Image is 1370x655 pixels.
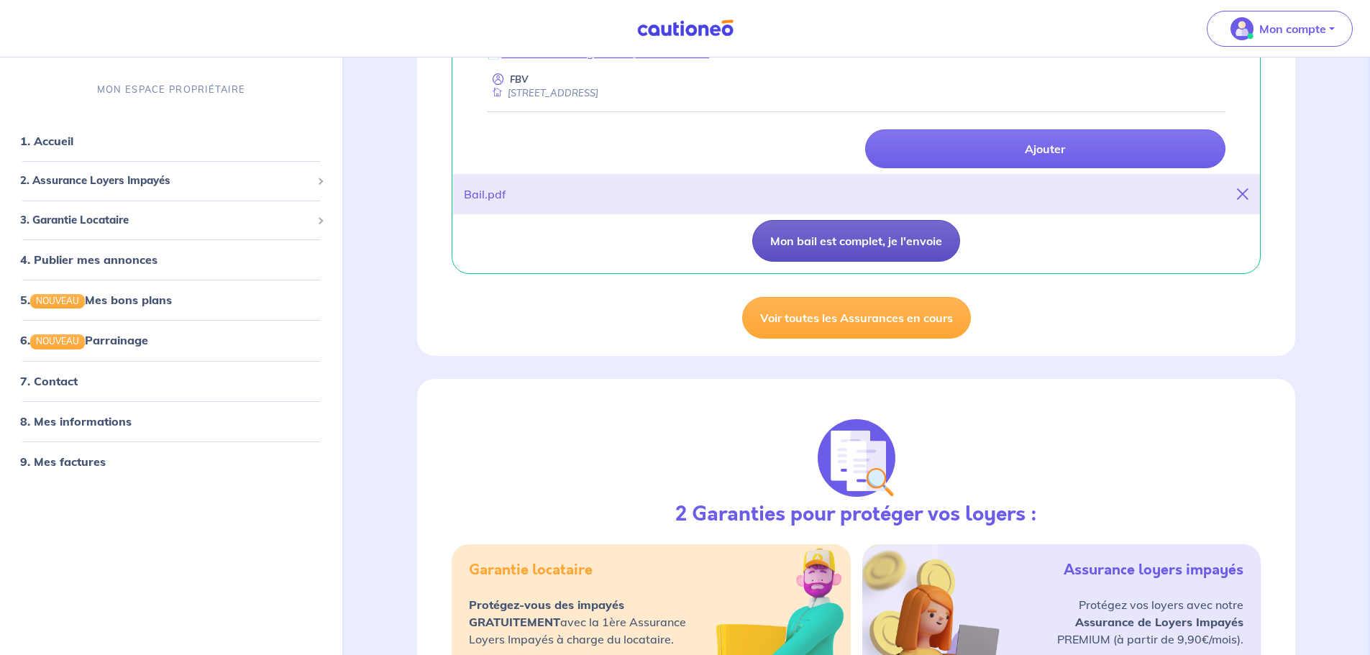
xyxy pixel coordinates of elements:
[631,19,739,37] img: Cautioneo
[20,454,106,469] a: 9. Mes factures
[865,129,1225,168] a: Ajouter
[675,503,1037,527] h3: 2 Garanties pour protéger vos loyers :
[97,83,245,96] p: MON ESPACE PROPRIÉTAIRE
[510,73,528,86] p: FBV
[487,45,709,60] em: 📄 ,
[6,367,337,395] div: 7. Contact
[469,562,593,579] h5: Garantie locataire
[6,326,337,354] div: 6.NOUVEAUParrainage
[20,173,311,189] span: 2. Assurance Loyers Impayés
[1057,596,1243,648] p: Protégez vos loyers avec notre PREMIUM (à partir de 9,90€/mois).
[487,86,598,100] div: [STREET_ADDRESS]
[6,245,337,274] div: 4. Publier mes annonces
[6,206,337,234] div: 3. Garantie Locataire
[20,252,157,267] a: 4. Publier mes annonces
[20,134,73,148] a: 1. Accueil
[1064,562,1243,579] h5: Assurance loyers impayés
[1230,17,1253,40] img: illu_account_valid_menu.svg
[501,45,633,60] a: Voir l'accord de garantie
[1259,20,1326,37] p: Mon compte
[469,596,686,648] p: avec la 1ère Assurance Loyers Impayés à charge du locataire.
[635,45,709,60] a: voir le contrat
[752,220,960,262] button: Mon bail est complet, je l'envoie
[6,127,337,155] div: 1. Accueil
[6,285,337,314] div: 5.NOUVEAUMes bons plans
[20,374,78,388] a: 7. Contact
[1237,188,1248,200] i: close-button-title
[6,167,337,195] div: 2. Assurance Loyers Impayés
[742,297,971,339] a: Voir toutes les Assurances en cours
[20,293,172,307] a: 5.NOUVEAUMes bons plans
[20,333,148,347] a: 6.NOUVEAUParrainage
[1025,142,1065,156] p: Ajouter
[1207,11,1353,47] button: illu_account_valid_menu.svgMon compte
[20,414,132,429] a: 8. Mes informations
[20,212,311,229] span: 3. Garantie Locataire
[6,407,337,436] div: 8. Mes informations
[6,447,337,476] div: 9. Mes factures
[818,419,895,497] img: justif-loupe
[469,597,624,629] strong: Protégez-vous des impayés GRATUITEMENT
[1075,615,1243,629] strong: Assurance de Loyers Impayés
[464,185,506,203] div: Bail.pdf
